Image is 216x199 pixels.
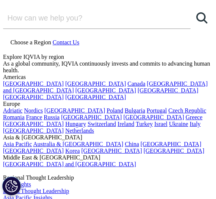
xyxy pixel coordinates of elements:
a: [GEOGRAPHIC_DATA] [61,114,122,120]
a: [GEOGRAPHIC_DATA] [3,148,64,154]
a: Korea [65,148,80,154]
a: [GEOGRAPHIC_DATA] [3,121,64,127]
a: [GEOGRAPHIC_DATA] [140,141,201,147]
div: Regional Thought Leadership [3,174,213,181]
a: Hungary [65,121,86,127]
input: Search [3,7,178,29]
a: [GEOGRAPHIC_DATA] and [GEOGRAPHIC_DATA] [3,80,207,94]
a: China [125,141,139,147]
a: [GEOGRAPHIC_DATA] [65,80,126,87]
a: Ireland [118,121,134,127]
a: [GEOGRAPHIC_DATA] [137,87,198,94]
a: Canada [127,80,145,87]
div: As a global community, IQVIA continuously invests and commits to advancing human health. [3,60,213,74]
a: [GEOGRAPHIC_DATA] [143,148,204,154]
a: [GEOGRAPHIC_DATA] [44,107,105,114]
div: Europe [3,101,213,107]
a: Israel [154,121,168,127]
a: [GEOGRAPHIC_DATA] [3,80,64,87]
a: [GEOGRAPHIC_DATA] [75,87,136,94]
a: [GEOGRAPHIC_DATA] [65,94,126,100]
a: Russia [44,114,60,120]
a: Asia Pacific [3,141,32,147]
div: Explore IQVIA by region [3,54,213,60]
div: Middle East & [GEOGRAPHIC_DATA] [3,154,213,161]
a: Switzerland [88,121,116,127]
a: Search [191,7,213,29]
div: Americas [3,74,213,80]
a: Bulgaria [125,107,145,114]
a: Netherlands [65,127,94,134]
a: Romania [3,114,25,120]
svg: Search [196,12,207,23]
a: [GEOGRAPHIC_DATA] [81,148,142,154]
a: Ukraine [169,121,188,127]
a: Portugal [147,107,167,114]
a: Greece [185,114,202,120]
a: EMEA Thought Leadership [3,188,69,194]
a: [GEOGRAPHIC_DATA] [123,114,184,120]
a: France [26,114,42,120]
a: Italy [190,121,200,127]
span: Choose a Region [10,39,51,45]
a: Czech Republic [168,107,206,114]
a: Contact Us [53,39,79,45]
a: [GEOGRAPHIC_DATA] [3,94,64,100]
a: [GEOGRAPHIC_DATA] [3,127,64,134]
a: Nordics [24,107,43,114]
div: Asia & [GEOGRAPHIC_DATA] [3,134,213,141]
a: Australia & [GEOGRAPHIC_DATA] [33,141,123,147]
button: Cookies Settings [2,177,21,195]
a: [GEOGRAPHIC_DATA] and [GEOGRAPHIC_DATA] [3,161,136,167]
a: Adriatic [3,107,22,114]
a: Turkey [136,121,153,127]
a: Poland [107,107,123,114]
